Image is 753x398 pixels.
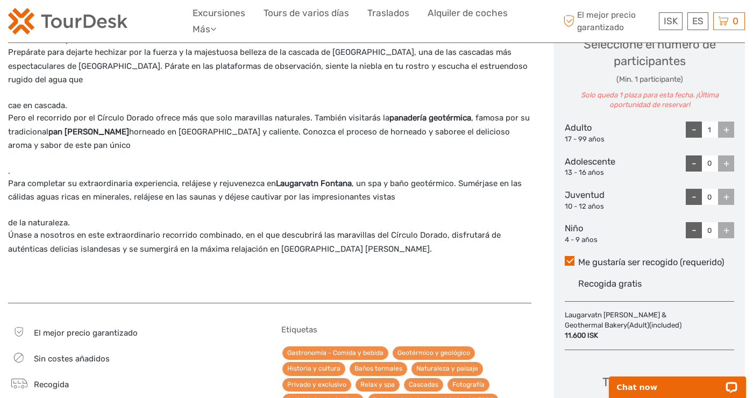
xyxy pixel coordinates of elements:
[565,331,686,341] div: 11.600 ISK
[687,12,708,30] div: ES
[578,279,642,289] span: Recogida gratis
[447,378,489,392] a: Fotografía
[565,222,621,245] div: Niño
[428,5,508,21] a: Alquiler de coches
[282,362,345,375] a: Historia y cultura
[367,5,409,21] a: Traslados
[34,380,69,389] span: Recogida
[264,5,349,21] a: Tours de varios días
[281,325,532,335] h5: Etiquetas
[350,362,407,375] a: Baños termales
[664,16,678,26] span: ISK
[565,189,621,211] div: Juventud
[565,74,734,85] div: (Min. 1 participante)
[565,122,621,144] div: Adulto
[565,235,621,245] div: 4 - 9 años
[8,46,531,87] p: Prepárate para dejarte hechizar por la fuerza y la majestuosa belleza de la cascada de [GEOGRAPHI...
[565,155,621,178] div: Adolescente
[8,229,531,256] p: Únase a nosotros en este extraordinario recorrido combinado, en el que descubrirá las maravillas ...
[282,378,351,392] a: Privado y exclusivo
[718,222,734,238] div: +
[718,189,734,205] div: +
[565,256,734,269] label: Me gustaría ser recogido (requerido)
[389,113,471,123] strong: panadería geotérmica
[282,346,388,360] a: Gastronomía - Comida y bebida
[193,22,216,37] a: Más
[393,346,475,360] a: Geotérmico y geológico
[686,122,702,138] div: -
[34,328,138,338] span: El mejor precio garantizado
[731,16,740,26] span: 0
[193,5,245,21] a: Excursiones
[356,378,400,392] a: Relax y spa
[718,155,734,172] div: +
[8,111,531,153] p: Pero el recorrido por el Círculo Dorado ofrece más que solo maravillas naturales. También visitar...
[34,354,110,364] span: Sin costes añadidos
[48,127,129,137] strong: pan [PERSON_NAME]
[565,202,621,212] div: 10 - 12 años
[565,36,734,111] div: Seleccione el número de participantes
[686,222,702,238] div: -
[565,310,692,341] div: Laugarvatn [PERSON_NAME] & Geothermal Bakery (Adult) (included)
[8,177,531,204] p: Para completar su extraordinaria experiencia, relájese y rejuvenezca en , un spa y baño geotérmic...
[686,189,702,205] div: -
[561,9,657,33] span: El mejor precio garantizado
[8,8,127,34] img: 120-15d4194f-c635-41b9-a512-a3cb382bfb57_logo_small.png
[602,364,753,398] iframe: LiveChat chat widget
[686,155,702,172] div: -
[411,362,483,375] a: Naturaleza y paisaje
[276,179,352,188] strong: Laugarvatn Fontana
[565,134,621,145] div: 17 - 99 años
[718,122,734,138] div: +
[565,90,734,111] div: Solo queda 1 plaza para esta fecha. ¡Última oportunidad de reservar!
[565,168,621,178] div: 13 - 16 años
[404,378,443,392] a: Cascadas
